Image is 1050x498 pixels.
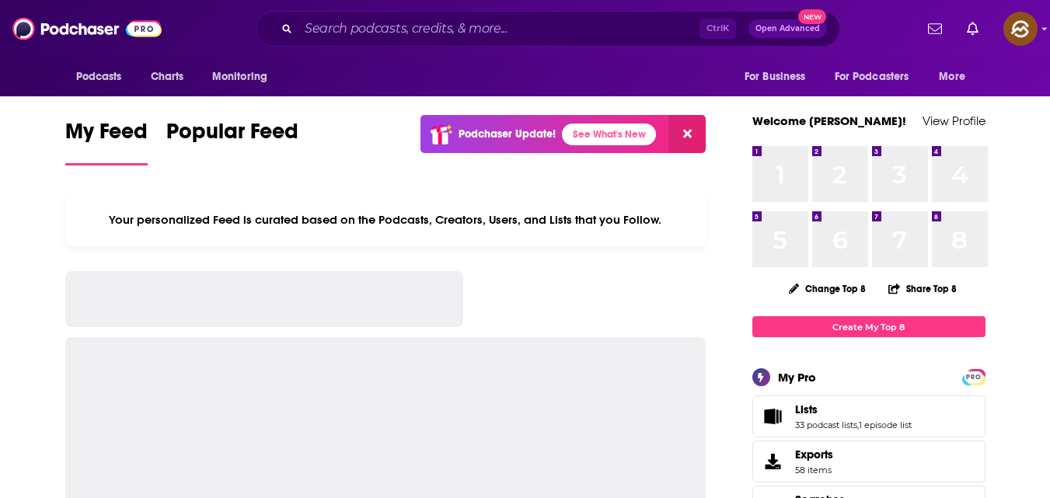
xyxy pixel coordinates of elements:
[835,66,909,88] span: For Podcasters
[76,66,122,88] span: Podcasts
[961,16,985,42] a: Show notifications dropdown
[795,448,833,461] span: Exports
[201,62,288,92] button: open menu
[752,441,985,482] a: Exports
[65,193,706,246] div: Your personalized Feed is curated based on the Podcasts, Creators, Users, and Lists that you Follow.
[795,465,833,475] span: 58 items
[65,118,148,165] a: My Feed
[965,371,983,383] span: PRO
[859,420,912,430] a: 1 episode list
[752,395,985,437] span: Lists
[795,402,818,416] span: Lists
[298,16,699,41] input: Search podcasts, credits, & more...
[65,62,142,92] button: open menu
[923,113,985,128] a: View Profile
[795,420,857,430] a: 33 podcast lists
[965,371,983,382] a: PRO
[780,279,876,298] button: Change Top 8
[922,16,948,42] a: Show notifications dropdown
[752,113,906,128] a: Welcome [PERSON_NAME]!
[12,14,162,44] img: Podchaser - Follow, Share and Rate Podcasts
[256,11,840,47] div: Search podcasts, credits, & more...
[778,370,816,385] div: My Pro
[562,124,656,145] a: See What's New
[166,118,298,154] span: Popular Feed
[752,316,985,337] a: Create My Top 8
[857,420,859,430] span: ,
[758,451,789,472] span: Exports
[699,19,736,39] span: Ctrl K
[1003,12,1038,46] button: Show profile menu
[65,118,148,154] span: My Feed
[888,273,958,304] button: Share Top 8
[939,66,965,88] span: More
[1003,12,1038,46] span: Logged in as hey85204
[151,66,184,88] span: Charts
[745,66,806,88] span: For Business
[758,406,789,427] a: Lists
[795,402,912,416] a: Lists
[734,62,825,92] button: open menu
[459,127,556,141] p: Podchaser Update!
[798,9,826,24] span: New
[166,118,298,165] a: Popular Feed
[141,62,194,92] a: Charts
[748,19,827,38] button: Open AdvancedNew
[212,66,267,88] span: Monitoring
[755,25,820,33] span: Open Advanced
[825,62,932,92] button: open menu
[928,62,985,92] button: open menu
[1003,12,1038,46] img: User Profile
